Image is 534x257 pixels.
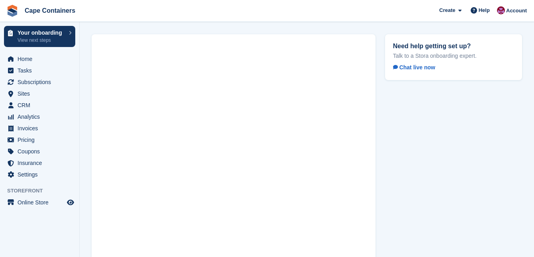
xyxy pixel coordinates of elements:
[18,197,65,208] span: Online Store
[4,197,75,208] a: menu
[18,123,65,134] span: Invoices
[18,30,65,35] p: Your onboarding
[18,169,65,180] span: Settings
[4,26,75,47] a: Your onboarding View next steps
[18,65,65,76] span: Tasks
[4,65,75,76] a: menu
[4,111,75,122] a: menu
[18,111,65,122] span: Analytics
[18,146,65,157] span: Coupons
[22,4,78,17] a: Cape Containers
[4,157,75,169] a: menu
[393,63,442,72] a: Chat live now
[18,37,65,44] p: View next steps
[393,42,514,50] h2: Need help getting set up?
[4,134,75,145] a: menu
[66,198,75,207] a: Preview store
[4,123,75,134] a: menu
[497,6,505,14] img: Matt Dollisson
[479,6,490,14] span: Help
[7,187,79,195] span: Storefront
[18,100,65,111] span: CRM
[18,157,65,169] span: Insurance
[18,53,65,65] span: Home
[6,5,18,17] img: stora-icon-8386f47178a22dfd0bd8f6a31ec36ba5ce8667c1dd55bd0f319d3a0aa187defe.svg
[18,88,65,99] span: Sites
[506,7,527,15] span: Account
[4,53,75,65] a: menu
[18,77,65,88] span: Subscriptions
[393,52,514,59] p: Talk to a Stora onboarding expert.
[4,100,75,111] a: menu
[4,169,75,180] a: menu
[4,77,75,88] a: menu
[18,134,65,145] span: Pricing
[439,6,455,14] span: Create
[4,88,75,99] a: menu
[393,64,435,71] span: Chat live now
[4,146,75,157] a: menu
